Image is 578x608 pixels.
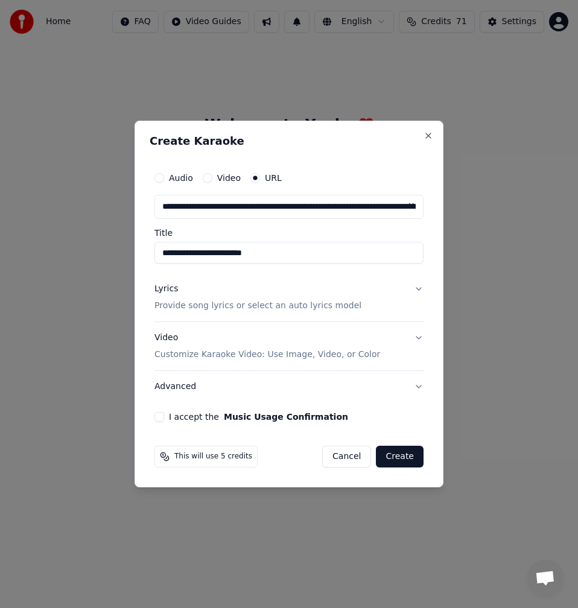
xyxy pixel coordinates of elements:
span: This will use 5 credits [174,452,252,461]
button: Cancel [322,446,371,467]
label: I accept the [169,413,348,421]
label: Title [154,229,424,237]
label: Audio [169,174,193,182]
button: LyricsProvide song lyrics or select an auto lyrics model [154,273,424,321]
h2: Create Karaoke [150,136,428,147]
p: Provide song lyrics or select an auto lyrics model [154,300,361,312]
label: Video [217,174,241,182]
button: Advanced [154,371,424,402]
button: VideoCustomize Karaoke Video: Use Image, Video, or Color [154,322,424,370]
button: I accept the [224,413,348,421]
label: URL [265,174,282,182]
button: Create [376,446,424,467]
div: Video [154,332,380,361]
p: Customize Karaoke Video: Use Image, Video, or Color [154,349,380,361]
div: Lyrics [154,283,178,295]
